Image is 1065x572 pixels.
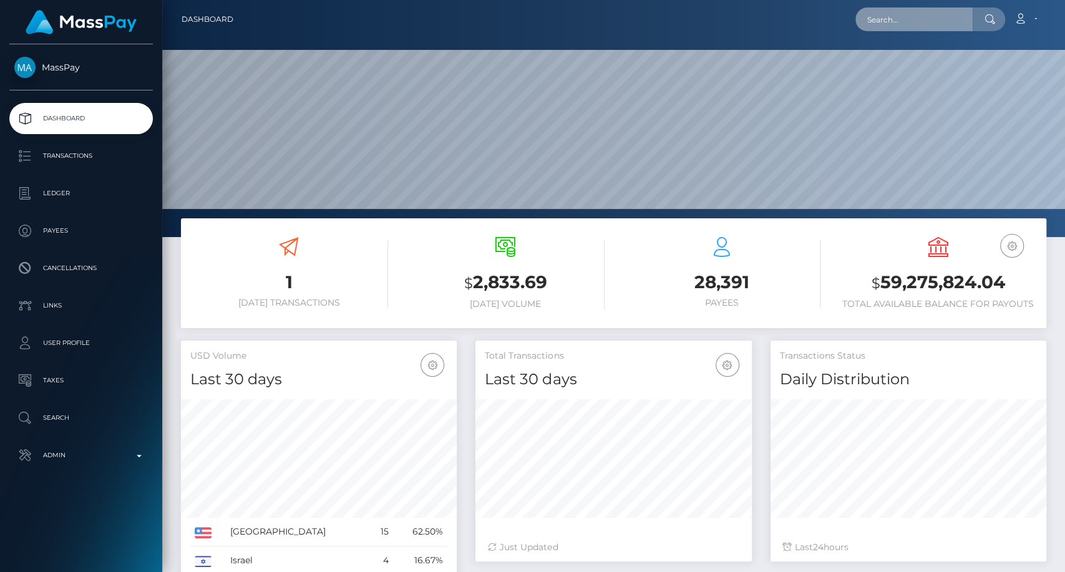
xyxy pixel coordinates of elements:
img: US.png [195,527,212,538]
h6: Total Available Balance for Payouts [839,299,1037,309]
p: Dashboard [14,109,148,128]
a: Dashboard [182,6,233,32]
input: Search... [855,7,973,31]
h5: Transactions Status [780,350,1037,362]
img: MassPay [14,57,36,78]
span: 24 [813,541,824,553]
h3: 2,833.69 [407,270,605,296]
h4: Daily Distribution [780,369,1037,390]
p: Payees [14,221,148,240]
h4: Last 30 days [485,369,742,390]
h5: Total Transactions [485,350,742,362]
span: MassPay [9,62,153,73]
small: $ [464,274,473,292]
h6: Payees [623,298,821,308]
img: IL.png [195,556,212,567]
h3: 28,391 [623,270,821,294]
td: [GEOGRAPHIC_DATA] [226,518,370,546]
a: Taxes [9,365,153,396]
p: User Profile [14,334,148,352]
small: $ [872,274,880,292]
a: Dashboard [9,103,153,134]
div: Just Updated [488,541,739,554]
p: Search [14,409,148,427]
h4: Last 30 days [190,369,447,390]
a: Search [9,402,153,434]
td: 15 [370,518,393,546]
div: Last hours [783,541,1034,554]
a: Admin [9,440,153,471]
img: MassPay Logo [26,10,137,34]
h3: 59,275,824.04 [839,270,1037,296]
a: Cancellations [9,253,153,284]
a: Transactions [9,140,153,172]
h6: [DATE] Transactions [190,298,388,308]
a: User Profile [9,327,153,359]
h6: [DATE] Volume [407,299,605,309]
a: Ledger [9,178,153,209]
td: 62.50% [393,518,447,546]
h3: 1 [190,270,388,294]
a: Payees [9,215,153,246]
p: Taxes [14,371,148,390]
p: Admin [14,446,148,465]
h5: USD Volume [190,350,447,362]
p: Transactions [14,147,148,165]
a: Links [9,290,153,321]
p: Links [14,296,148,315]
p: Cancellations [14,259,148,278]
p: Ledger [14,184,148,203]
